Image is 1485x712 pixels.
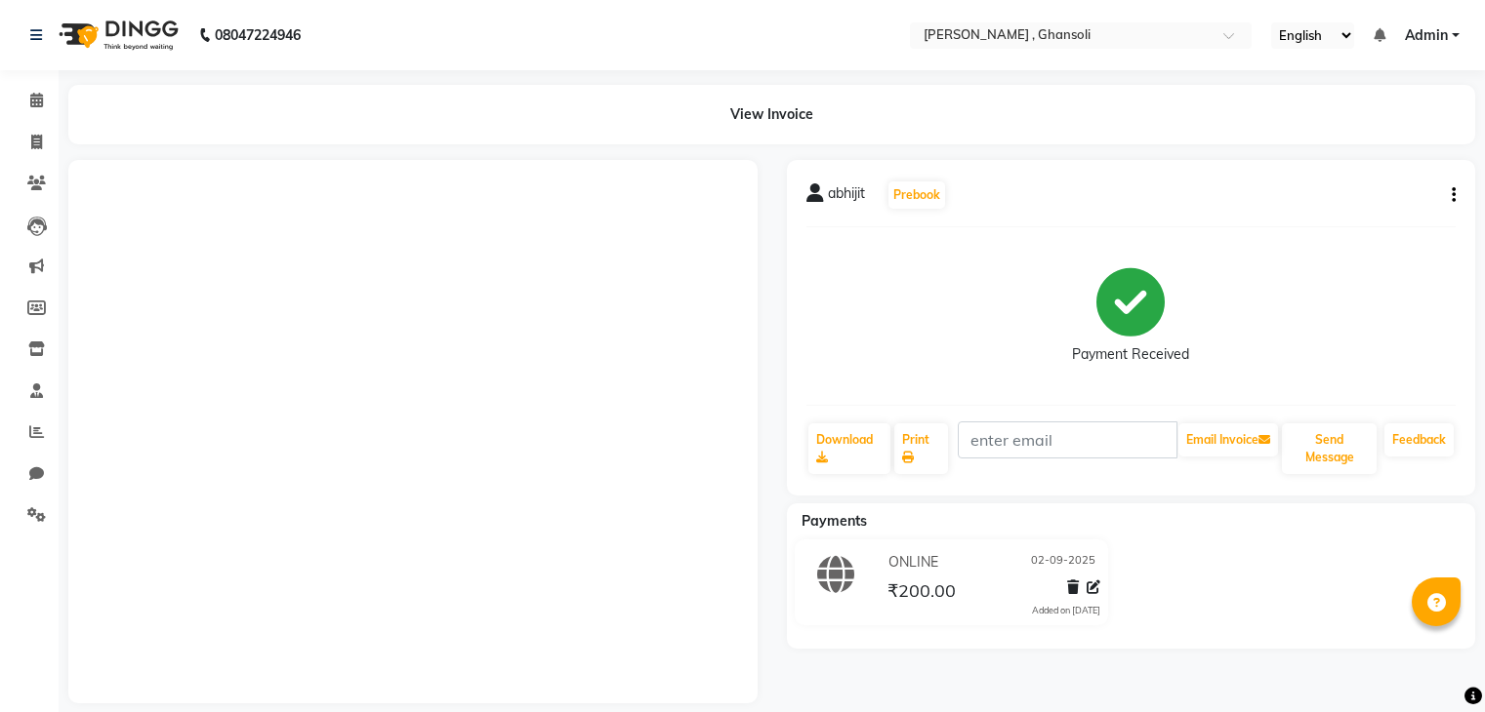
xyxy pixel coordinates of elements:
[1178,423,1278,456] button: Email Invoice
[802,512,867,530] span: Payments
[1072,344,1189,365] div: Payment Received
[888,181,945,209] button: Prebook
[887,579,956,607] span: ₹200.00
[1403,634,1465,692] iframe: chat widget
[958,421,1177,458] input: enter email
[68,85,1475,144] div: View Invoice
[1031,552,1095,573] span: 02-09-2025
[1405,25,1448,46] span: Admin
[828,183,865,211] span: abhijit
[894,423,948,474] a: Print
[50,8,184,62] img: logo
[1032,604,1100,617] div: Added on [DATE]
[215,8,301,62] b: 08047224946
[808,423,891,474] a: Download
[888,552,938,573] span: ONLINE
[1282,423,1377,474] button: Send Message
[1384,423,1454,456] a: Feedback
